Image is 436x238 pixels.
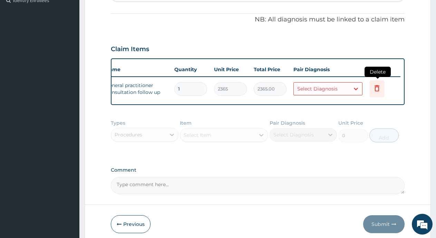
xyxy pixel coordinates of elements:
[3,162,132,186] textarea: Type your message and hit 'Enter'
[111,167,405,173] label: Comment
[111,215,151,233] button: Previous
[102,63,171,76] th: Name
[36,39,116,48] div: Chat with us now
[113,3,130,20] div: Minimize live chat window
[13,35,28,52] img: d_794563401_company_1708531726252_794563401
[366,63,400,76] th: Actions
[365,67,391,77] span: Delete
[111,15,405,24] p: NB: All diagnosis must be linked to a claim item
[102,78,171,99] td: General practitioner Consultation follow up
[297,85,338,92] div: Select Diagnosis
[290,63,366,76] th: Pair Diagnosis
[211,63,250,76] th: Unit Price
[363,215,405,233] button: Submit
[40,74,95,143] span: We're online!
[171,63,211,76] th: Quantity
[250,63,290,76] th: Total Price
[111,46,149,53] h3: Claim Items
